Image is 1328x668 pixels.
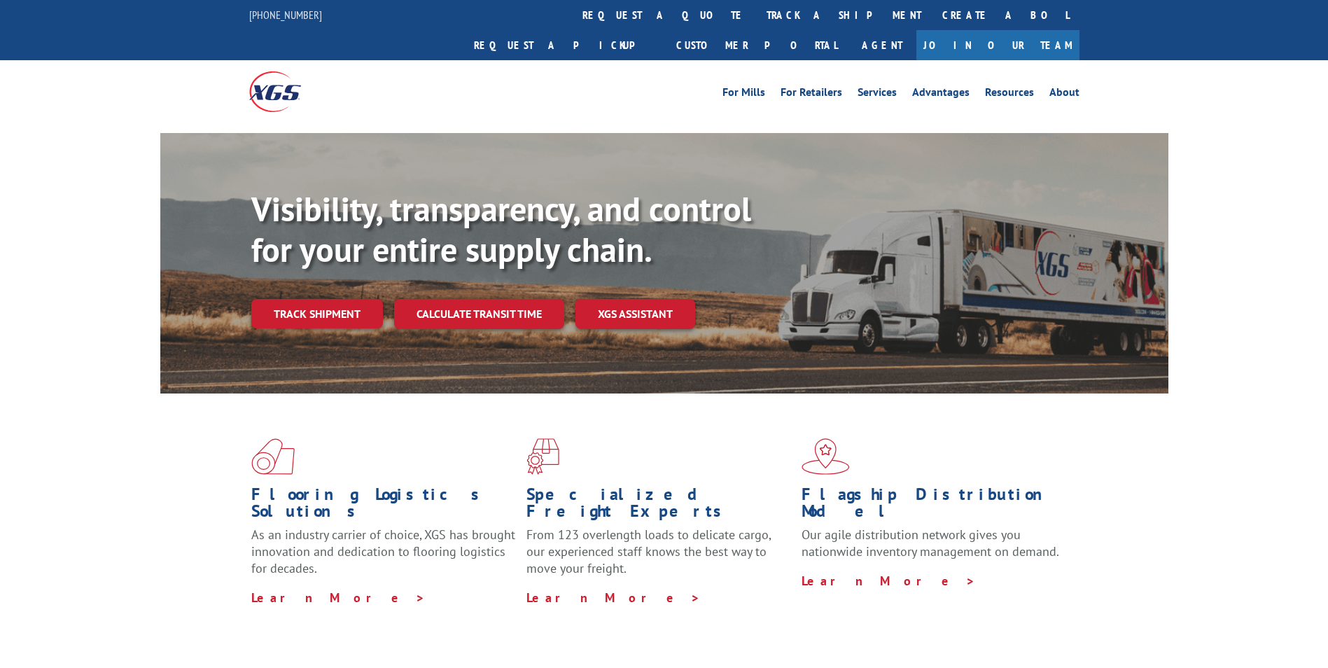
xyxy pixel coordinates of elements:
a: [PHONE_NUMBER] [249,8,322,22]
a: Request a pickup [463,30,666,60]
h1: Flooring Logistics Solutions [251,486,516,527]
a: Track shipment [251,299,383,328]
h1: Flagship Distribution Model [802,486,1066,527]
a: Advantages [912,87,970,102]
a: For Mills [722,87,765,102]
a: Services [858,87,897,102]
a: Calculate transit time [394,299,564,329]
p: From 123 overlength loads to delicate cargo, our experienced staff knows the best way to move you... [526,527,791,589]
a: Learn More > [526,590,701,606]
img: xgs-icon-total-supply-chain-intelligence-red [251,438,295,475]
a: Customer Portal [666,30,848,60]
span: Our agile distribution network gives you nationwide inventory management on demand. [802,527,1059,559]
b: Visibility, transparency, and control for your entire supply chain. [251,187,751,271]
a: Learn More > [802,573,976,589]
img: xgs-icon-focused-on-flooring-red [526,438,559,475]
a: Join Our Team [916,30,1079,60]
a: Agent [848,30,916,60]
a: XGS ASSISTANT [575,299,695,329]
img: xgs-icon-flagship-distribution-model-red [802,438,850,475]
a: Learn More > [251,590,426,606]
a: For Retailers [781,87,842,102]
a: About [1049,87,1079,102]
a: Resources [985,87,1034,102]
h1: Specialized Freight Experts [526,486,791,527]
span: As an industry carrier of choice, XGS has brought innovation and dedication to flooring logistics... [251,527,515,576]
